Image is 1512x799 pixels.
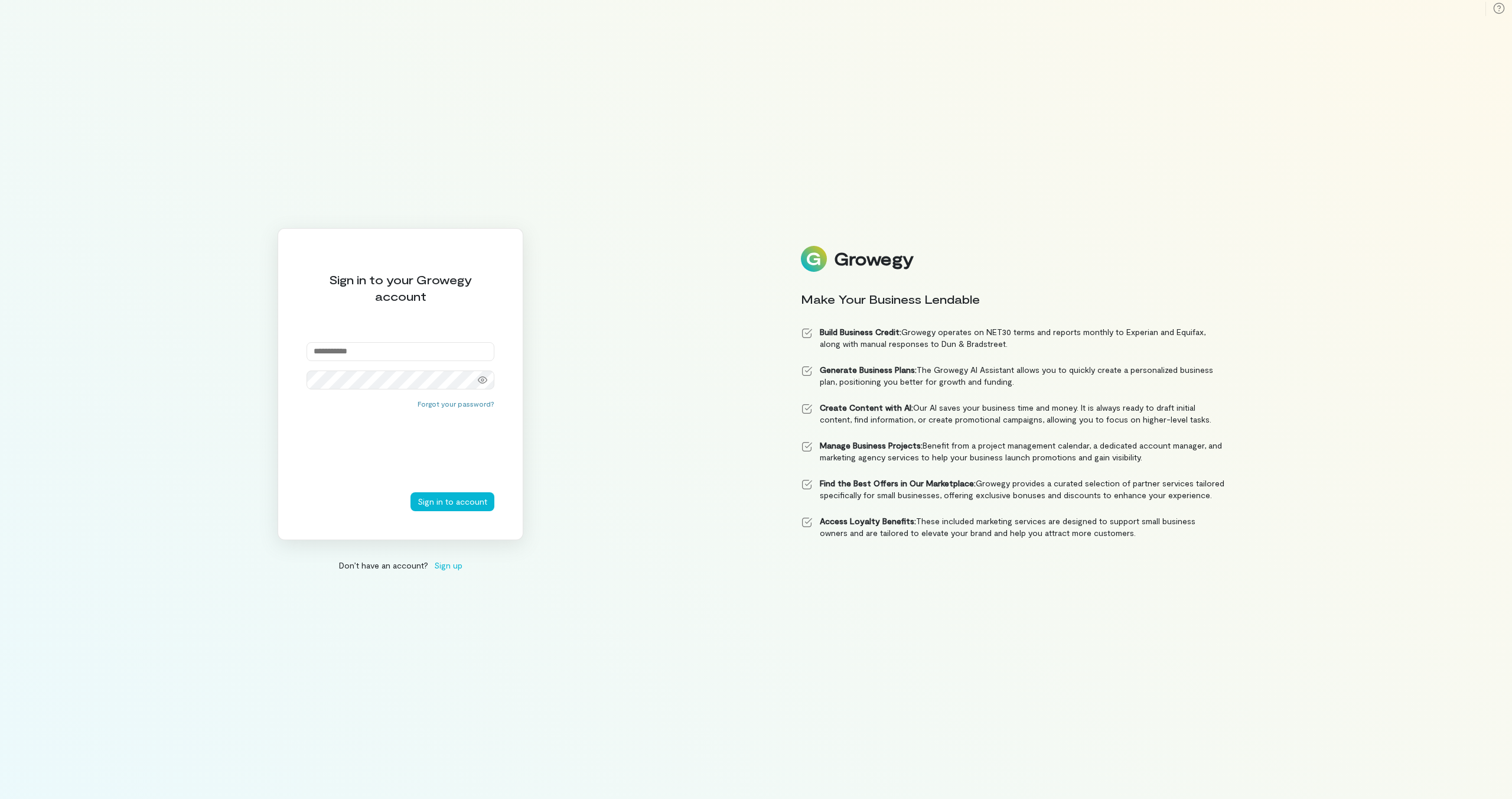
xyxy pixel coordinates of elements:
[820,327,901,337] strong: Build Business Credit:
[820,516,916,526] strong: Access Loyalty Benefits:
[801,326,1225,350] li: Growegy operates on NET30 terms and reports monthly to Experian and Equifax, along with manual re...
[418,399,494,408] button: Forgot your password?
[820,440,923,450] strong: Manage Business Projects:
[801,515,1225,539] li: These included marketing services are designed to support small business owners and are tailored ...
[801,364,1225,388] li: The Growegy AI Assistant allows you to quickly create a personalized business plan, positioning y...
[820,365,917,375] strong: Generate Business Plans:
[801,440,1225,463] li: Benefit from a project management calendar, a dedicated account manager, and marketing agency ser...
[801,402,1225,426] li: Our AI saves your business time and money. It is always ready to draft initial content, find info...
[434,559,462,571] span: Sign up
[834,249,913,269] div: Growegy
[801,246,827,272] img: Logo
[820,402,913,413] strong: Create Content with AI:
[410,492,494,511] button: Sign in to account
[820,478,976,488] strong: Find the Best Offers in Our Marketplace:
[278,559,523,571] div: Don’t have an account?
[801,478,1225,501] li: Growegy provides a curated selection of partner services tailored specifically for small business...
[801,291,1225,307] div: Make Your Business Lendable
[307,271,494,304] div: Sign in to your Growegy account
